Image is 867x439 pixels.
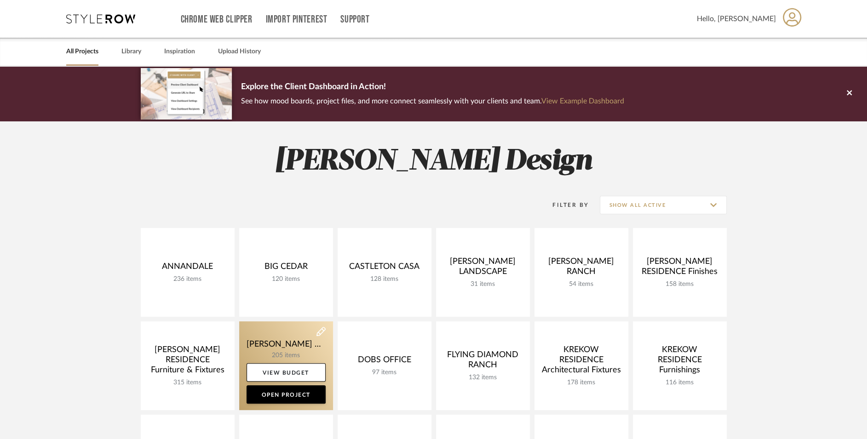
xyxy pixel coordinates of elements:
a: Inspiration [164,46,195,58]
div: KREKOW RESIDENCE Architectural Fixtures [542,345,621,379]
a: Open Project [247,385,326,404]
div: 132 items [443,374,522,382]
div: 97 items [345,369,424,376]
a: Import Pinterest [265,16,327,23]
span: Hello, [PERSON_NAME] [697,13,776,24]
div: BIG CEDAR [247,262,326,275]
div: [PERSON_NAME] RESIDENCE Furniture & Fixtures [148,345,227,379]
p: Explore the Client Dashboard in Action! [241,80,624,95]
p: See how mood boards, project files, and more connect seamlessly with your clients and team. [241,95,624,108]
div: 178 items [542,379,621,387]
div: 236 items [148,275,227,283]
div: 158 items [640,280,719,288]
div: 120 items [247,275,326,283]
div: Filter By [541,200,589,210]
a: Support [340,16,369,23]
div: KREKOW RESIDENCE Furnishings [640,345,719,379]
a: Chrome Web Clipper [181,16,253,23]
a: Library [121,46,141,58]
div: 116 items [640,379,719,387]
a: View Example Dashboard [541,97,624,105]
div: CASTLETON CASA [345,262,424,275]
div: [PERSON_NAME] RANCH [542,257,621,280]
div: DOBS OFFICE [345,355,424,369]
a: View Budget [247,363,326,382]
a: Upload History [218,46,261,58]
div: [PERSON_NAME] RESIDENCE Finishes [640,257,719,280]
div: 31 items [443,280,522,288]
img: d5d033c5-7b12-40c2-a960-1ecee1989c38.png [141,68,232,119]
div: [PERSON_NAME] LANDSCAPE [443,257,522,280]
div: 128 items [345,275,424,283]
div: ANNANDALE [148,262,227,275]
div: FLYING DIAMOND RANCH [443,350,522,374]
div: 54 items [542,280,621,288]
a: All Projects [66,46,98,58]
h2: [PERSON_NAME] Design [103,144,765,179]
div: 315 items [148,379,227,387]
